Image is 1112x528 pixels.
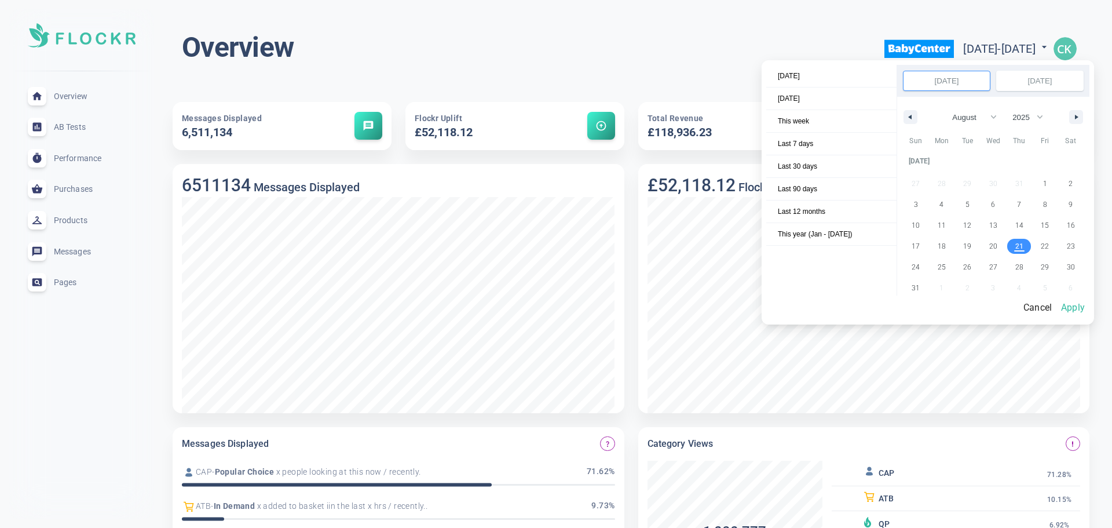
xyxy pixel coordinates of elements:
span: This year (Jan - [DATE]) [766,223,897,245]
button: 9 [1058,194,1084,215]
span: 2 [1069,173,1073,194]
button: 20 [981,236,1007,257]
button: This week [766,110,897,133]
button: 6 [981,194,1007,215]
button: 7 [1006,194,1032,215]
button: This year (Jan - [DATE]) [766,223,897,246]
button: Apply [1056,296,1089,320]
button: 22 [1032,236,1058,257]
span: Sat [1058,132,1084,150]
span: 18 [938,236,946,257]
button: [DATE] [766,65,897,88]
span: 25 [938,257,946,278]
span: Tue [954,132,981,150]
span: 11 [938,215,946,236]
span: 23 [1067,236,1075,257]
button: 1 [1032,173,1058,194]
span: 24 [912,257,920,278]
button: 18 [929,236,955,257]
span: 12 [963,215,971,236]
span: 7 [1017,194,1021,215]
button: 14 [1006,215,1032,236]
button: Last 30 days [766,155,897,178]
button: [DATE] [766,88,897,110]
button: 30 [1058,257,1084,278]
button: Last 7 days [766,133,897,155]
input: Continuous [997,71,1083,90]
span: 30 [989,129,997,150]
button: 26 [954,257,981,278]
span: 8 [1043,194,1047,215]
button: 27 [981,257,1007,278]
button: 17 [903,236,929,257]
span: Mon [929,132,955,150]
button: Last 90 days [766,178,897,201]
button: 15 [1032,215,1058,236]
button: 16 [1058,215,1084,236]
button: 29 [954,129,981,150]
button: 23 [1058,236,1084,257]
button: 24 [903,257,929,278]
span: 10 [912,215,920,236]
button: 25 [929,257,955,278]
button: 30 [981,129,1007,150]
span: [DATE] [766,88,897,110]
button: 28 [929,129,955,150]
span: 28 [938,129,946,150]
span: 27 [912,129,920,150]
button: 27 [903,129,929,150]
button: 8 [1032,194,1058,215]
span: 16 [1067,215,1075,236]
span: 29 [963,129,971,150]
span: 30 [1067,257,1075,278]
span: 1 [1043,173,1047,194]
span: 9 [1069,194,1073,215]
span: 19 [963,236,971,257]
button: 31 [903,278,929,298]
button: 21 [1006,236,1032,257]
button: 4 [929,194,955,215]
span: 17 [912,236,920,257]
span: 26 [963,257,971,278]
button: 3 [903,194,929,215]
button: 5 [954,194,981,215]
button: 12 [954,215,981,236]
span: 13 [989,215,997,236]
button: 2 [1058,173,1084,194]
span: 29 [1041,257,1049,278]
span: 31 [1015,129,1023,150]
button: 19 [954,236,981,257]
span: 27 [989,257,997,278]
span: 6 [991,194,995,215]
button: Cancel [1019,296,1056,320]
span: Sun [903,132,929,150]
span: 22 [1041,236,1049,257]
span: 14 [1015,215,1023,236]
span: 15 [1041,215,1049,236]
span: 4 [939,194,943,215]
span: Fri [1032,132,1058,150]
button: 10 [903,215,929,236]
div: [DATE] [903,150,1084,173]
button: 13 [981,215,1007,236]
span: Thu [1006,132,1032,150]
span: 5 [965,194,970,215]
button: 29 [1032,257,1058,278]
button: 31 [1006,129,1032,150]
span: 21 [1015,236,1023,257]
span: 28 [1015,257,1023,278]
span: 20 [989,236,997,257]
button: 11 [929,215,955,236]
span: Last 30 days [766,155,897,177]
button: Last 12 months [766,201,897,223]
input: Early [904,71,990,90]
button: 28 [1006,257,1032,278]
span: 31 [912,278,920,298]
span: This week [766,110,897,132]
span: 3 [914,194,918,215]
span: Wed [981,132,1007,150]
span: Last 12 months [766,201,897,223]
